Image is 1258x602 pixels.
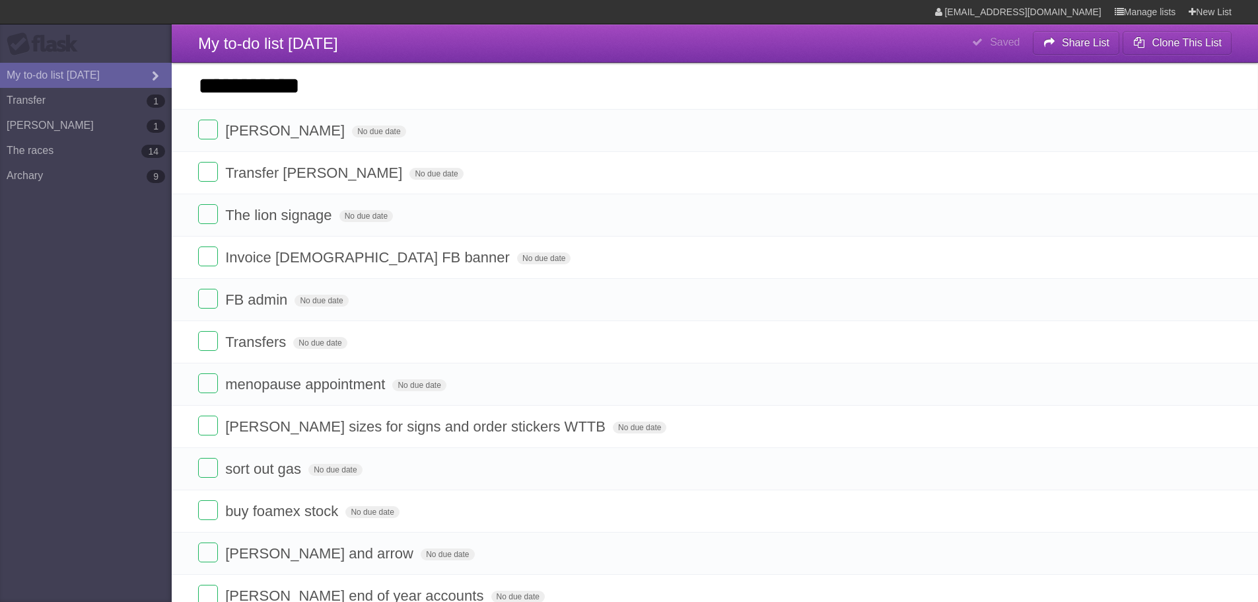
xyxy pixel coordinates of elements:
span: No due date [339,210,393,222]
button: Clone This List [1123,31,1232,55]
span: No due date [392,379,446,391]
label: Done [198,162,218,182]
label: Done [198,331,218,351]
b: Share List [1062,37,1109,48]
span: No due date [409,168,463,180]
span: No due date [295,295,348,307]
span: Transfers [225,334,289,350]
span: Invoice [DEMOGRAPHIC_DATA] FB banner [225,249,513,266]
label: Done [198,500,218,520]
label: Done [198,416,218,435]
label: Done [198,289,218,309]
span: No due date [293,337,347,349]
span: menopause appointment [225,376,388,393]
span: [PERSON_NAME] [225,122,348,139]
span: No due date [613,422,666,433]
span: No due date [352,126,405,137]
b: Saved [990,36,1020,48]
span: buy foamex stock [225,503,341,519]
label: Done [198,543,218,562]
label: Done [198,373,218,393]
label: Done [198,458,218,478]
span: [PERSON_NAME] sizes for signs and order stickers WTTB [225,418,609,435]
span: sort out gas [225,461,304,477]
label: Done [198,204,218,224]
span: No due date [308,464,362,476]
span: Transfer [PERSON_NAME] [225,165,405,181]
label: Done [198,120,218,139]
span: FB admin [225,291,291,308]
span: No due date [345,506,399,518]
b: Clone This List [1152,37,1222,48]
label: Done [198,246,218,266]
b: 9 [147,170,165,183]
div: Flask [7,32,86,56]
span: No due date [517,252,571,264]
span: No due date [421,548,474,560]
span: The lion signage [225,207,335,223]
b: 14 [141,145,165,158]
span: [PERSON_NAME] and arrow [225,545,417,562]
b: 1 [147,94,165,108]
b: 1 [147,120,165,133]
button: Share List [1033,31,1120,55]
span: My to-do list [DATE] [198,34,338,52]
